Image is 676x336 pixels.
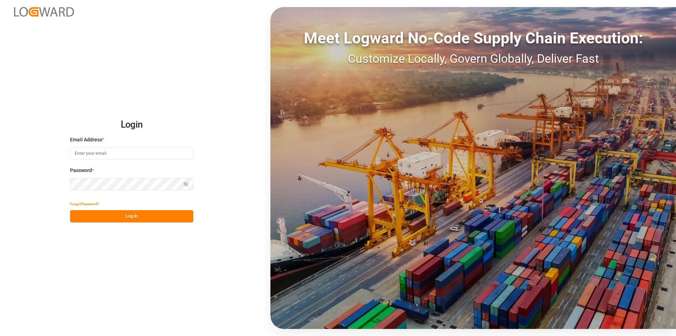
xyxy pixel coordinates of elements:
[70,198,99,210] button: Forgot Password?
[270,26,676,50] div: Meet Logward No-Code Supply Chain Execution:
[14,7,74,17] img: Logward_new_orange.png
[70,114,193,136] h2: Login
[270,50,676,68] div: Customize Locally, Govern Globally, Deliver Fast
[70,210,193,222] button: Log In
[70,147,193,159] input: Enter your email
[70,136,102,143] span: Email Address
[70,167,92,174] span: Password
